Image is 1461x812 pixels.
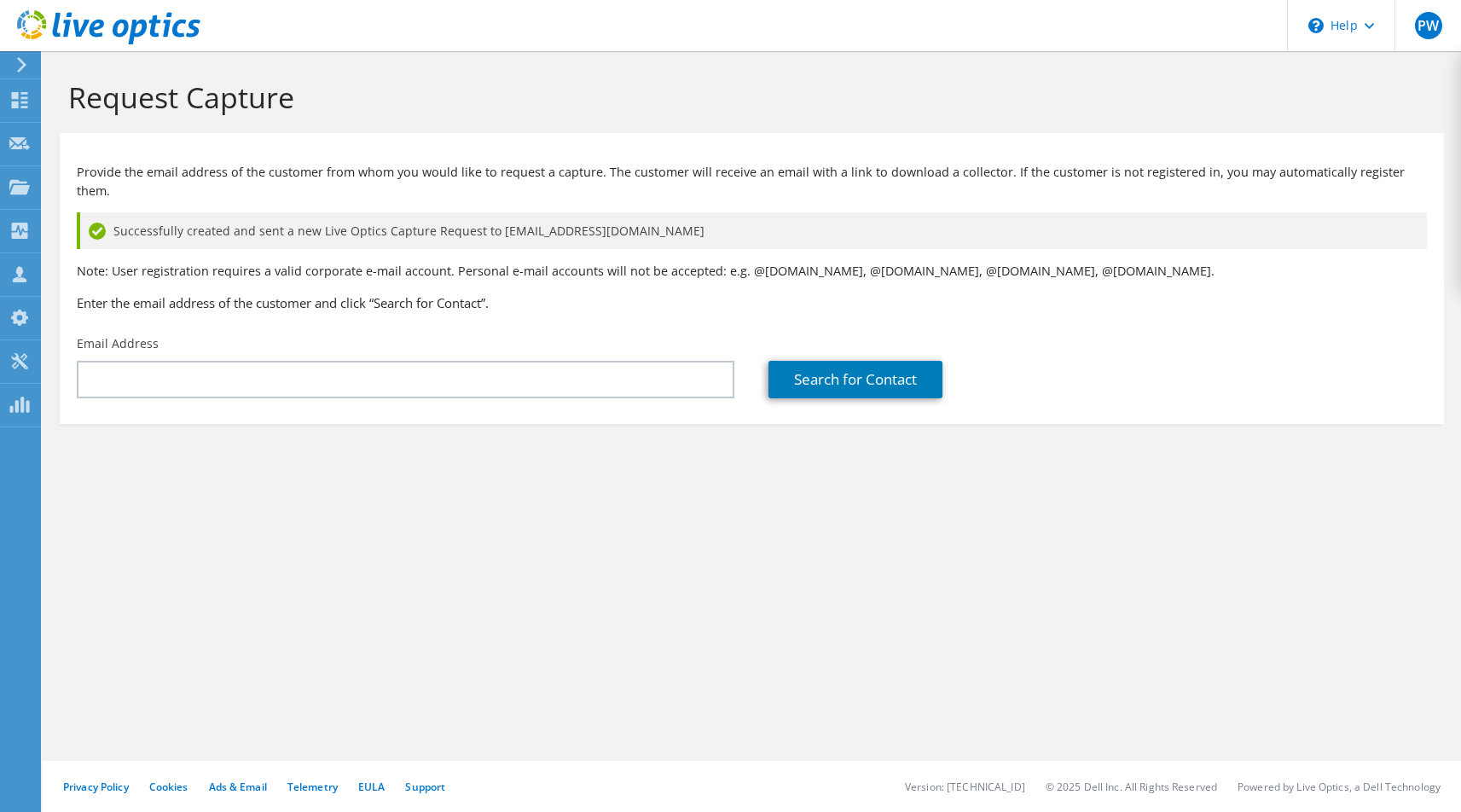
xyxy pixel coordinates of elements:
li: Version: [TECHNICAL_ID] [905,780,1025,794]
span: Successfully created and sent a new Live Optics Capture Request to [EMAIL_ADDRESS][DOMAIN_NAME] [113,222,704,241]
label: Email Address [77,335,159,352]
a: Telemetry [287,780,338,794]
li: Powered by Live Optics, a Dell Technology [1238,780,1441,794]
p: Provide the email address of the customer from whom you would like to request a capture. The cust... [77,163,1427,200]
a: Privacy Policy [63,780,129,794]
li: © 2025 Dell Inc. All Rights Reserved [1046,780,1217,794]
a: EULA [358,780,385,794]
h1: Request Capture [68,79,1427,115]
span: PW [1415,12,1442,39]
h3: Enter the email address of the customer and click “Search for Contact”. [77,293,1427,312]
p: Note: User registration requires a valid corporate e-mail account. Personal e-mail accounts will ... [77,262,1427,281]
a: Search for Contact [768,361,942,398]
a: Ads & Email [209,780,267,794]
a: Cookies [149,780,188,794]
svg: \n [1308,18,1324,33]
a: Support [405,780,445,794]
